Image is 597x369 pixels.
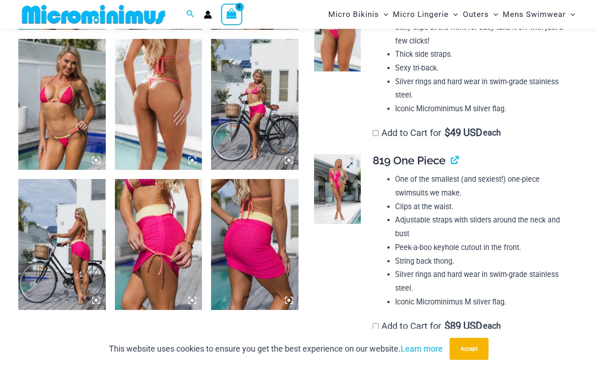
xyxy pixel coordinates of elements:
[314,154,360,224] img: Bubble Mesh Highlight Pink 819 One Piece
[204,11,212,19] a: Account icon link
[401,344,443,353] a: Learn more
[221,4,242,25] a: View Shopping Cart, empty
[445,320,450,331] span: $
[500,3,577,26] a: Mens SwimwearMenu ToggleMenu Toggle
[445,128,482,137] span: 49 USD
[186,9,195,20] a: Search icon link
[373,323,379,329] input: Add to Cart for$89 USD each
[449,3,458,26] span: Menu Toggle
[395,200,571,214] li: Clips at the waist.
[395,268,571,295] li: Silver rings and hard wear in swim-grade stainless steel.
[461,3,500,26] a: OutersMenu ToggleMenu Toggle
[395,102,571,116] li: Iconic Microminimus M silver flag.
[395,173,571,200] li: One of the smallest (and sexiest!) one-piece swimsuits we make.
[395,241,571,255] li: Peek-a-boo keyhole cutout in the front.
[395,255,571,268] li: String back thong.
[566,3,575,26] span: Menu Toggle
[373,320,501,331] label: Add to Cart for
[18,39,106,170] img: Bubble Mesh Highlight Pink 309 Top 469 Thong
[314,2,360,71] img: Bubble Mesh Highlight Pink 469 Thong
[328,3,379,26] span: Micro Bikinis
[211,39,298,170] img: Bubble Mesh Highlight Pink 309 Top 5404 Skirt
[115,179,202,310] img: Bubble Mesh Highlight Pink 309 Top 5404 Skirt
[373,130,379,136] input: Add to Cart for$49 USD each
[395,21,571,48] li: Sexy clips at the front for easy take it off with just a few clicks!
[445,127,450,138] span: $
[503,3,566,26] span: Mens Swimwear
[395,213,571,240] li: Adjustable straps with sliders around the neck and bust
[115,39,202,170] img: Bubble Mesh Highlight Pink 469 Thong
[395,295,571,309] li: Iconic Microminimus M silver flag.
[211,179,298,310] img: Bubble Mesh Highlight Pink 309 Top 5404 Skirt
[393,3,449,26] span: Micro Lingerie
[395,75,571,102] li: Silver rings and hard wear in swim-grade stainless steel.
[395,48,571,61] li: Thick side straps.
[489,3,498,26] span: Menu Toggle
[373,127,501,138] label: Add to Cart for
[445,321,482,331] span: 89 USD
[18,4,169,25] img: MM SHOP LOGO FLAT
[373,154,445,167] span: 819 One Piece
[483,128,501,137] span: each
[18,179,106,310] img: Bubble Mesh Highlight Pink 309 Top 5404 Skirt
[109,342,443,356] p: This website uses cookies to ensure you get the best experience on our website.
[379,3,388,26] span: Menu Toggle
[391,3,460,26] a: Micro LingerieMenu ToggleMenu Toggle
[450,338,488,360] button: Accept
[483,321,501,331] span: each
[395,61,571,75] li: Sexy tri-back.
[463,3,489,26] span: Outers
[326,3,391,26] a: Micro BikinisMenu ToggleMenu Toggle
[325,1,579,27] nav: Site Navigation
